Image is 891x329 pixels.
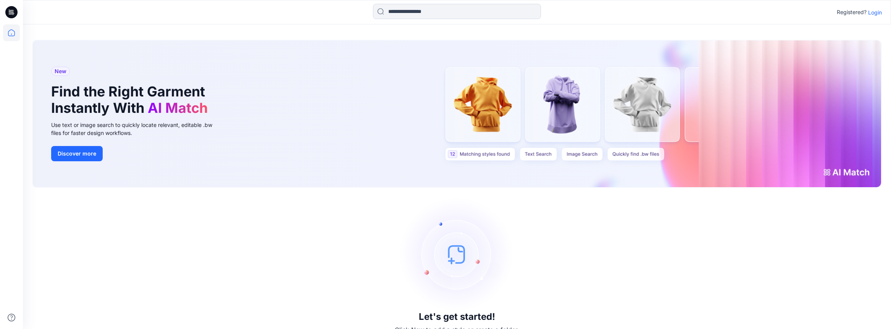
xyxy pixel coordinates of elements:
p: Login [868,8,882,16]
img: empty-state-image.svg [400,197,514,311]
h3: Let's get started! [419,311,495,322]
div: Use text or image search to quickly locate relevant, editable .bw files for faster design workflows. [51,121,223,137]
span: New [55,67,66,76]
button: Discover more [51,146,103,161]
h1: Find the Right Garment Instantly With [51,83,211,116]
span: AI Match [148,100,208,116]
p: Registered? [837,8,867,17]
